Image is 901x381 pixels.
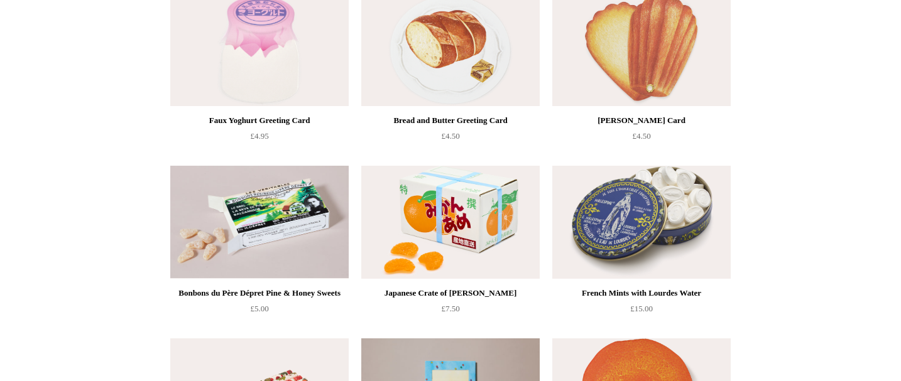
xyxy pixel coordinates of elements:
span: £4.95 [250,131,268,141]
a: Bonbons du Père Dépret Pine & Honey Sweets £5.00 [170,286,349,337]
div: Bonbons du Père Dépret Pine & Honey Sweets [173,286,346,301]
span: £4.50 [441,131,459,141]
div: [PERSON_NAME] Card [555,113,728,128]
img: Japanese Crate of Clementine Sweets [361,166,540,279]
span: £7.50 [441,304,459,313]
a: [PERSON_NAME] Card £4.50 [552,113,731,164]
a: French Mints with Lourdes Water French Mints with Lourdes Water [552,166,731,279]
img: Bonbons du Père Dépret Pine & Honey Sweets [170,166,349,279]
a: Bread and Butter Greeting Card £4.50 [361,113,540,164]
a: Japanese Crate of [PERSON_NAME] £7.50 [361,286,540,337]
a: Japanese Crate of Clementine Sweets Japanese Crate of Clementine Sweets [361,166,540,279]
span: £5.00 [250,304,268,313]
img: French Mints with Lourdes Water [552,166,731,279]
div: Faux Yoghurt Greeting Card [173,113,346,128]
div: Japanese Crate of [PERSON_NAME] [364,286,537,301]
span: £4.50 [632,131,650,141]
a: Bonbons du Père Dépret Pine & Honey Sweets Bonbons du Père Dépret Pine & Honey Sweets [170,166,349,279]
a: Faux Yoghurt Greeting Card £4.95 [170,113,349,164]
div: French Mints with Lourdes Water [555,286,728,301]
div: Bread and Butter Greeting Card [364,113,537,128]
a: French Mints with Lourdes Water £15.00 [552,286,731,337]
span: £15.00 [630,304,653,313]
